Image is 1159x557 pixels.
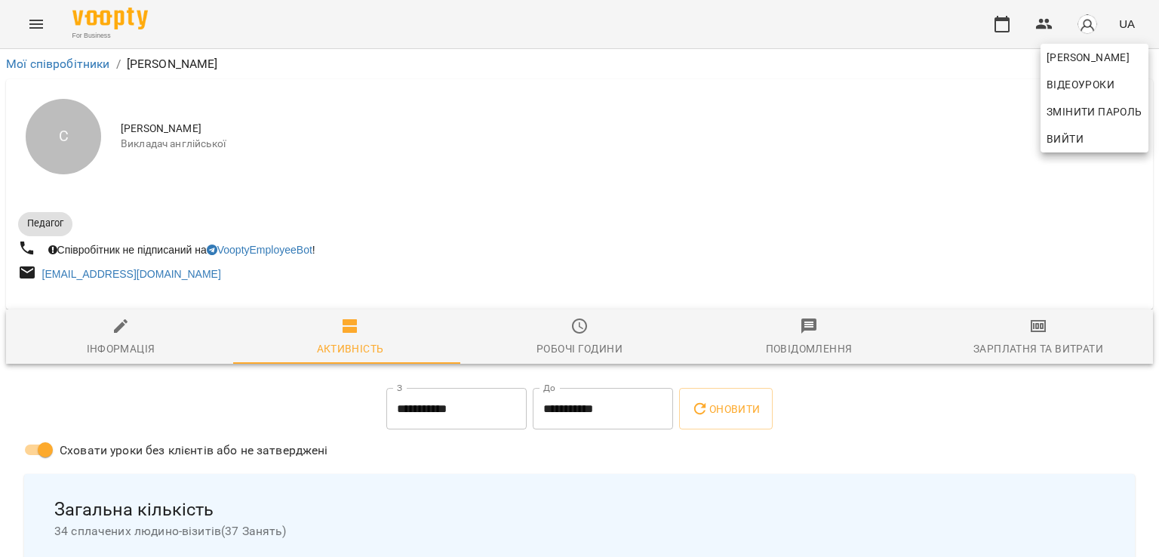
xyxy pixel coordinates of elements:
a: Змінити пароль [1041,98,1148,125]
span: Відеоуроки [1047,75,1114,94]
button: Вийти [1041,125,1148,152]
span: Змінити пароль [1047,103,1142,121]
span: Вийти [1047,130,1084,148]
a: Відеоуроки [1041,71,1121,98]
span: [PERSON_NAME] [1047,48,1142,66]
a: [PERSON_NAME] [1041,44,1148,71]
